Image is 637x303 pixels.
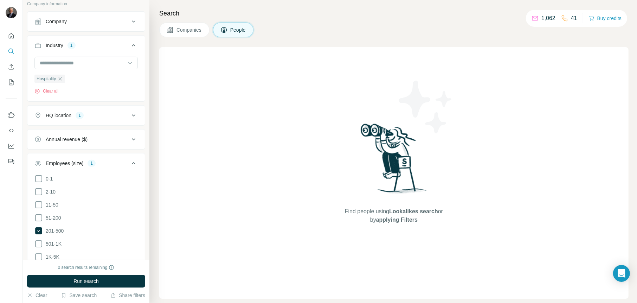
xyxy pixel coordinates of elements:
[159,8,629,18] h4: Search
[76,112,84,119] div: 1
[88,160,96,166] div: 1
[6,7,17,18] img: Avatar
[58,264,115,271] div: 0 search results remaining
[6,76,17,89] button: My lists
[358,122,431,200] img: Surfe Illustration - Woman searching with binoculars
[46,136,88,143] div: Annual revenue ($)
[6,109,17,121] button: Use Surfe on LinkedIn
[43,227,64,234] span: 201-500
[6,45,17,58] button: Search
[589,13,622,23] button: Buy credits
[43,240,62,247] span: 501-1K
[394,75,457,139] img: Surfe Illustration - Stars
[27,107,145,124] button: HQ location1
[613,265,630,282] div: Open Intercom Messenger
[43,201,58,208] span: 11-50
[43,214,61,221] span: 51-200
[34,88,58,94] button: Clear all
[6,61,17,73] button: Enrich CSV
[27,37,145,57] button: Industry1
[27,292,47,299] button: Clear
[176,26,202,33] span: Companies
[37,76,56,82] span: Hospitality
[6,140,17,152] button: Dashboard
[27,155,145,175] button: Employees (size)1
[571,14,577,23] p: 41
[27,13,145,30] button: Company
[110,292,145,299] button: Share filters
[541,14,555,23] p: 1,062
[46,160,83,167] div: Employees (size)
[46,42,63,49] div: Industry
[27,275,145,288] button: Run search
[73,278,99,285] span: Run search
[376,217,418,223] span: applying Filters
[27,1,145,7] p: Company information
[43,188,56,195] span: 2-10
[67,42,76,49] div: 1
[61,292,97,299] button: Save search
[337,207,450,224] span: Find people using or by
[43,253,59,260] span: 1K-5K
[230,26,246,33] span: People
[6,124,17,137] button: Use Surfe API
[43,175,53,182] span: 0-1
[389,208,438,214] span: Lookalikes search
[46,18,67,25] div: Company
[46,112,71,119] div: HQ location
[27,131,145,148] button: Annual revenue ($)
[6,155,17,168] button: Feedback
[6,30,17,42] button: Quick start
